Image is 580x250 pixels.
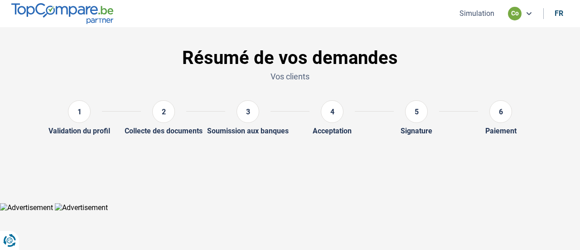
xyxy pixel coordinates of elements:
[55,203,108,212] img: Advertisement
[555,9,563,18] div: fr
[485,127,517,135] div: Paiement
[152,100,175,123] div: 2
[401,127,432,135] div: Signature
[405,100,428,123] div: 5
[207,127,289,135] div: Soumission aux banques
[11,3,113,24] img: TopCompare.be
[508,7,522,20] div: co
[457,9,497,18] button: Simulation
[37,71,543,82] p: Vos clients
[68,100,91,123] div: 1
[237,100,259,123] div: 3
[125,127,203,135] div: Collecte des documents
[321,100,343,123] div: 4
[37,47,543,69] h1: Résumé de vos demandes
[313,127,352,135] div: Acceptation
[48,127,110,135] div: Validation du profil
[489,100,512,123] div: 6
